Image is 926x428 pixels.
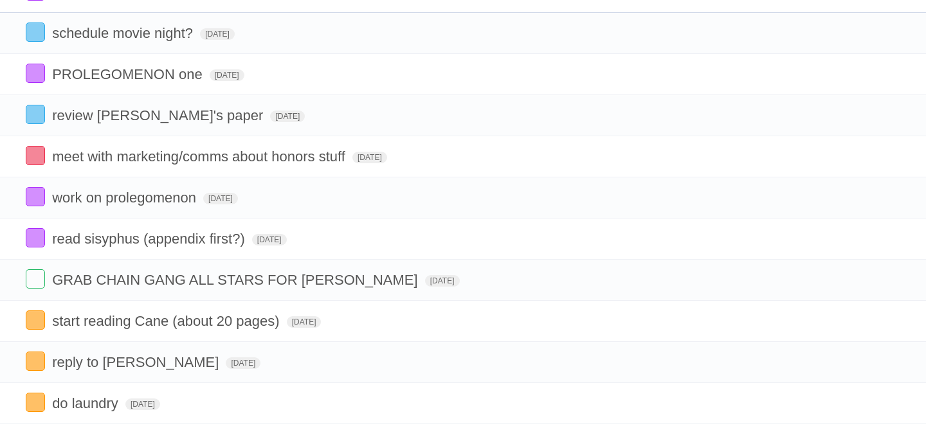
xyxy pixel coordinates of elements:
[52,66,206,82] span: PROLEGOMENON one
[52,272,421,288] span: GRAB CHAIN GANG ALL STARS FOR [PERSON_NAME]
[26,187,45,206] label: Done
[425,275,460,287] span: [DATE]
[26,228,45,247] label: Done
[52,190,199,206] span: work on prolegomenon
[26,269,45,289] label: Done
[52,354,222,370] span: reply to [PERSON_NAME]
[52,395,122,411] span: do laundry
[203,193,238,204] span: [DATE]
[26,105,45,124] label: Done
[26,352,45,371] label: Done
[270,111,305,122] span: [DATE]
[226,357,260,369] span: [DATE]
[52,148,349,165] span: meet with marketing/comms about honors stuff
[26,393,45,412] label: Done
[252,234,287,245] span: [DATE]
[125,398,160,410] span: [DATE]
[52,107,266,123] span: review [PERSON_NAME]'s paper
[52,231,248,247] span: read sisyphus (appendix first?)
[26,146,45,165] label: Done
[352,152,387,163] span: [DATE]
[26,310,45,330] label: Done
[200,28,235,40] span: [DATE]
[287,316,322,328] span: [DATE]
[52,25,196,41] span: schedule movie night?
[52,313,282,329] span: start reading Cane (about 20 pages)
[26,64,45,83] label: Done
[210,69,244,81] span: [DATE]
[26,22,45,42] label: Done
